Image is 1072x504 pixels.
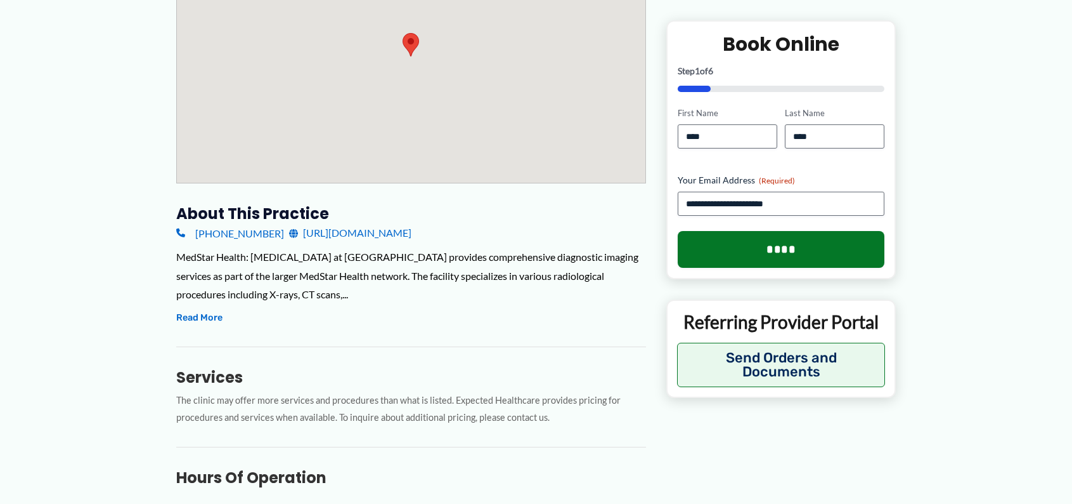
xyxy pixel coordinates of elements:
h3: Services [176,368,646,387]
span: 6 [708,65,713,76]
span: 1 [695,65,700,76]
label: First Name [678,107,777,119]
p: Step of [678,67,885,76]
a: [URL][DOMAIN_NAME] [289,223,411,242]
label: Your Email Address [678,174,885,187]
p: Referring Provider Portal [677,310,886,333]
button: Send Orders and Documents [677,343,886,387]
button: Read More [176,310,223,326]
h3: About this practice [176,204,646,223]
div: MedStar Health: [MEDICAL_DATA] at [GEOGRAPHIC_DATA] provides comprehensive diagnostic imaging ser... [176,248,646,304]
h3: Hours of Operation [176,468,646,487]
a: [PHONE_NUMBER] [176,223,284,242]
label: Last Name [785,107,884,119]
p: The clinic may offer more services and procedures than what is listed. Expected Healthcare provid... [176,392,646,427]
span: (Required) [759,176,795,185]
h2: Book Online [678,32,885,56]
